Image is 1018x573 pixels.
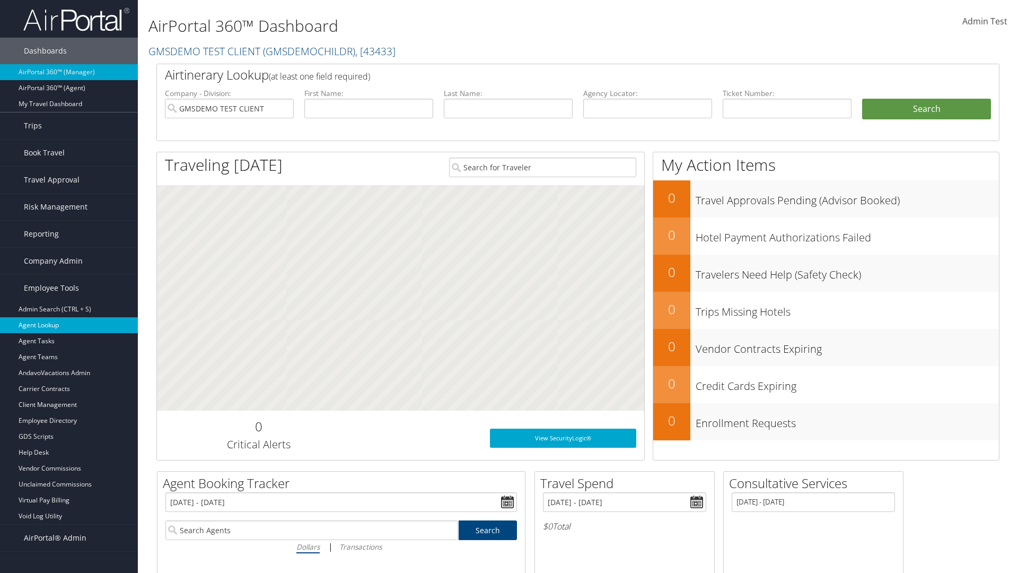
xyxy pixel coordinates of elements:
a: 0Vendor Contracts Expiring [653,329,999,366]
h2: Agent Booking Tracker [163,474,525,492]
span: Travel Approval [24,167,80,193]
a: 0Trips Missing Hotels [653,292,999,329]
h2: 0 [653,375,690,393]
span: Reporting [24,221,59,247]
input: Search Agents [165,520,458,540]
h1: My Action Items [653,154,999,176]
h2: 0 [165,418,352,436]
h1: Traveling [DATE] [165,154,283,176]
h2: 0 [653,226,690,244]
span: (at least one field required) [269,71,370,82]
span: Trips [24,112,42,139]
h6: Total [543,520,706,532]
span: Risk Management [24,194,87,220]
h2: 0 [653,412,690,430]
i: Dollars [296,542,320,552]
h3: Travelers Need Help (Safety Check) [696,262,999,282]
span: Dashboards [24,38,67,64]
a: GMSDEMO TEST CLIENT [148,44,396,58]
label: Ticket Number: [723,88,852,99]
h3: Vendor Contracts Expiring [696,336,999,357]
label: Last Name: [444,88,573,99]
h1: AirPortal 360™ Dashboard [148,15,721,37]
span: AirPortal® Admin [24,525,86,551]
a: 0Enrollment Requests [653,403,999,440]
a: 0Credit Cards Expiring [653,366,999,403]
h2: 0 [653,337,690,355]
h3: Enrollment Requests [696,411,999,431]
label: Agency Locator: [583,88,712,99]
label: First Name: [304,88,433,99]
h2: 0 [653,300,690,318]
a: 0Travelers Need Help (Safety Check) [653,255,999,292]
span: , [ 43433 ] [355,44,396,58]
button: Search [862,99,991,120]
h3: Critical Alerts [165,437,352,452]
img: airportal-logo.png [23,7,129,32]
h3: Travel Approvals Pending (Advisor Booked) [696,188,999,208]
span: ( GMSDEMOCHILDR ) [263,44,355,58]
span: $0 [543,520,552,532]
input: Search for Traveler [449,158,636,177]
span: Employee Tools [24,275,79,301]
a: 0Hotel Payment Authorizations Failed [653,218,999,255]
h2: 0 [653,263,690,281]
a: View SecurityLogic® [490,429,636,448]
label: Company - Division: [165,88,294,99]
h3: Hotel Payment Authorizations Failed [696,225,999,245]
i: Transactions [339,542,382,552]
h3: Trips Missing Hotels [696,299,999,319]
h2: Consultative Services [729,474,903,492]
h3: Credit Cards Expiring [696,374,999,394]
a: 0Travel Approvals Pending (Advisor Booked) [653,180,999,218]
span: Book Travel [24,140,65,166]
span: Admin Test [962,15,1007,27]
a: Admin Test [962,5,1007,38]
a: Search [459,520,517,540]
h2: Airtinerary Lookup [165,66,921,84]
div: | [165,540,517,553]
span: Company Admin [24,248,83,274]
h2: Travel Spend [540,474,714,492]
h2: 0 [653,189,690,207]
